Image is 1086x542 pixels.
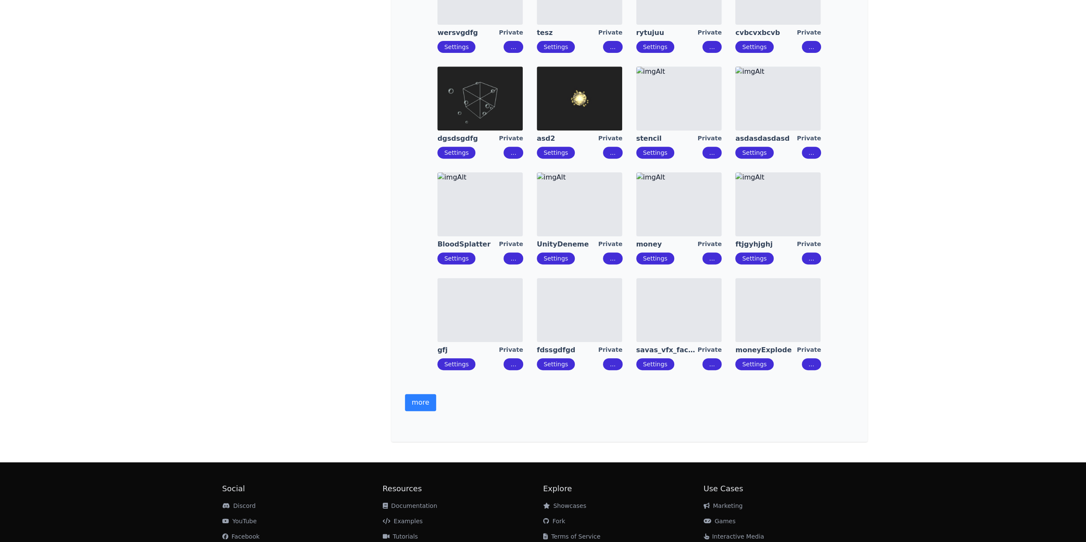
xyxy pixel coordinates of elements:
[437,41,475,53] button: Settings
[636,172,722,236] img: imgAlt
[802,147,821,159] button: ...
[598,240,623,249] div: Private
[636,134,698,143] a: stencil
[797,134,821,143] div: Private
[735,358,773,370] button: Settings
[543,518,565,525] a: Fork
[405,394,436,411] button: more
[702,41,722,53] button: ...
[702,147,722,159] button: ...
[383,518,423,525] a: Examples
[735,345,797,355] a: moneyExplode
[444,149,469,156] a: Settings
[544,149,568,156] a: Settings
[222,502,256,509] a: Discord
[603,358,622,370] button: ...
[742,361,766,368] a: Settings
[504,147,523,159] button: ...
[504,41,523,53] button: ...
[544,255,568,262] a: Settings
[444,361,469,368] a: Settings
[735,240,797,249] a: ftjgyhjghj
[537,240,598,249] a: UnityDeneme
[636,147,674,159] button: Settings
[537,278,622,342] img: imgAlt
[735,147,773,159] button: Settings
[802,252,821,264] button: ...
[698,240,722,249] div: Private
[742,43,766,50] a: Settings
[543,533,600,540] a: Terms of Service
[704,533,764,540] a: Interactive Media
[643,255,667,262] a: Settings
[544,361,568,368] a: Settings
[544,43,568,50] a: Settings
[742,255,766,262] a: Settings
[636,278,722,342] img: imgAlt
[698,28,722,38] div: Private
[222,483,383,495] h2: Social
[598,345,623,355] div: Private
[735,41,773,53] button: Settings
[543,502,586,509] a: Showcases
[742,149,766,156] a: Settings
[636,252,674,264] button: Settings
[643,149,667,156] a: Settings
[383,502,437,509] a: Documentation
[603,147,622,159] button: ...
[636,28,698,38] a: rytujuu
[537,134,598,143] a: asd2
[704,502,743,509] a: Marketing
[444,255,469,262] a: Settings
[537,41,575,53] button: Settings
[802,41,821,53] button: ...
[383,483,543,495] h2: Resources
[735,172,821,236] img: imgAlt
[797,240,821,249] div: Private
[499,240,523,249] div: Private
[797,345,821,355] div: Private
[437,240,499,249] a: BloodSplatter
[437,358,475,370] button: Settings
[636,345,698,355] a: savas_vfx_factory
[598,134,623,143] div: Private
[437,345,499,355] a: gfj
[537,172,622,236] img: imgAlt
[499,28,523,38] div: Private
[636,41,674,53] button: Settings
[704,483,864,495] h2: Use Cases
[222,533,260,540] a: Facebook
[437,134,499,143] a: dgsdsgdfg
[797,28,821,38] div: Private
[603,41,622,53] button: ...
[698,345,722,355] div: Private
[702,358,722,370] button: ...
[643,361,667,368] a: Settings
[437,252,475,264] button: Settings
[537,147,575,159] button: Settings
[537,67,622,130] img: imgAlt
[437,67,523,130] img: imgAlt
[537,252,575,264] button: Settings
[735,67,821,130] img: imgAlt
[735,278,821,342] img: imgAlt
[383,533,418,540] a: Tutorials
[802,358,821,370] button: ...
[704,518,736,525] a: Games
[636,67,722,130] img: imgAlt
[537,358,575,370] button: Settings
[735,252,773,264] button: Settings
[504,252,523,264] button: ...
[222,518,257,525] a: YouTube
[735,134,797,143] a: asdasdasdasd
[702,252,722,264] button: ...
[437,28,499,38] a: wersvgdfg
[444,43,469,50] a: Settings
[543,483,704,495] h2: Explore
[636,358,674,370] button: Settings
[603,252,622,264] button: ...
[636,240,698,249] a: money
[437,278,523,342] img: imgAlt
[537,28,598,38] a: tesz
[698,134,722,143] div: Private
